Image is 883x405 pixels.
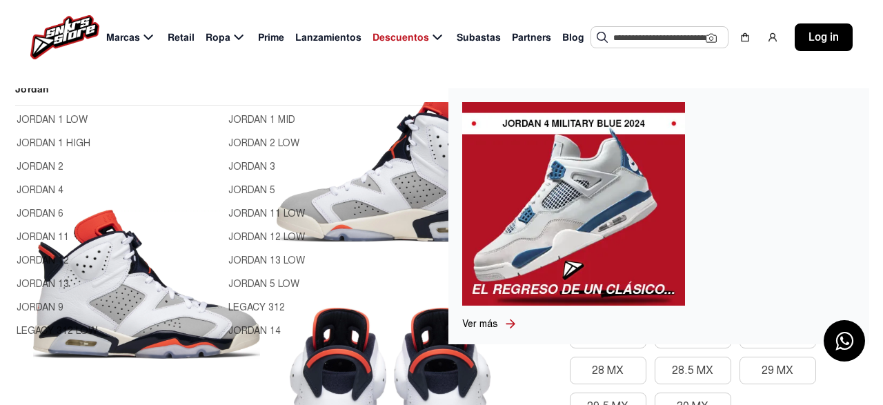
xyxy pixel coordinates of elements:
span: Ropa [206,30,230,45]
a: JORDAN 3 [228,159,432,175]
a: JORDAN 1 HIGH [17,136,220,151]
img: Buscar [597,32,608,43]
a: JORDAN 1 LOW [17,112,220,128]
span: Retail [168,30,195,45]
span: Marcas [106,30,140,45]
span: Lanzamientos [295,30,361,45]
a: JORDAN 13 LOW [228,253,432,268]
a: JORDAN 2 LOW [228,136,432,151]
a: JORDAN 5 [228,183,432,198]
button: 29 MX [740,357,816,384]
a: JORDAN 11 [17,230,220,245]
span: Prime [258,30,284,45]
img: user [767,32,778,43]
img: logo [30,15,99,59]
a: JORDAN 14 [228,324,432,339]
a: JORDAN 4 [17,183,220,198]
a: JORDAN 9 [17,300,220,315]
a: Ver más [462,317,504,331]
a: JORDAN 6 [17,206,220,221]
a: JORDAN 12 [17,253,220,268]
a: JORDAN 13 [17,277,220,292]
a: JORDAN 5 LOW [228,277,432,292]
button: 28 MX [570,357,646,384]
img: Cámara [706,32,717,43]
span: Descuentos [373,30,429,45]
a: LEGACY 312 LOW [17,324,220,339]
a: JORDAN 11 LOW [228,206,432,221]
a: JORDAN 12 LOW [228,230,432,245]
a: JORDAN 1 MID [228,112,432,128]
a: LEGACY 312 [228,300,432,315]
a: JORDAN 2 [17,159,220,175]
img: shopping [740,32,751,43]
span: Subastas [457,30,501,45]
span: Ver más [462,318,498,330]
span: Blog [562,30,584,45]
button: 28.5 MX [655,357,731,384]
span: Partners [512,30,551,45]
span: Log in [808,29,839,46]
h2: Jordan [15,81,433,106]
